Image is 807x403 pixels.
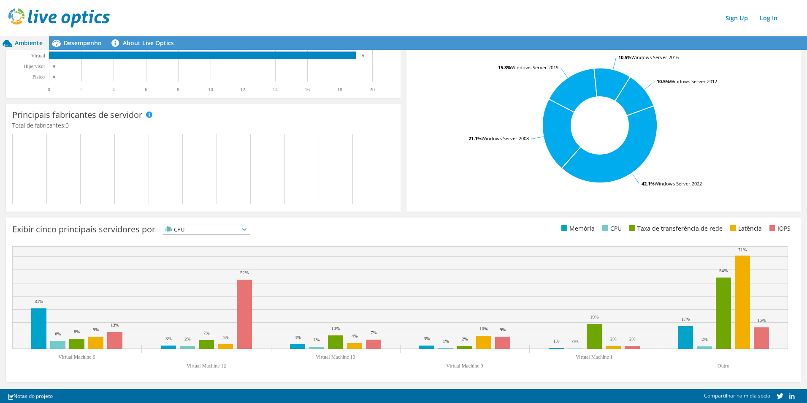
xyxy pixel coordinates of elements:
tspan: Windows Server 2012 [670,78,717,84]
text: 0 [53,64,55,68]
text: Virtual Machine 10 [316,354,355,360]
text: 6 [145,87,147,93]
text: Virtual Machine 12 [187,363,226,369]
text: 2% [701,337,708,342]
text: 0 [48,87,50,93]
tspan: Windows Server 2016 [631,54,679,60]
text: 8% [74,329,80,334]
tspan: 42.1% [642,180,655,187]
text: 12 [240,87,245,93]
li: Latência [728,224,762,233]
text: 3% [424,336,430,341]
tspan: 21.1% [468,135,482,142]
text: 2 [80,87,83,93]
text: 19 [360,54,364,58]
text: 2% [462,336,468,341]
tspan: Windows Server 2019 [511,64,558,71]
tspan: 10.5% [618,54,631,60]
h3: Principais fabricantes de servidor [12,110,142,120]
h4: Total de fabricantes: [12,121,394,130]
text: 4 [112,87,115,93]
text: 9% [93,327,99,332]
a: Log In [756,12,782,24]
text: 0% [572,339,579,344]
text: 10 [208,87,213,93]
text: 18 [337,87,342,93]
text: 1% [314,337,320,342]
text: 1% [553,338,560,343]
li: Memória [559,224,595,233]
text: 14 [273,87,278,93]
a: About Live Optics [108,36,180,50]
text: 0 [53,75,55,79]
text: 13% [111,322,119,327]
span: Desempenho [64,39,102,47]
text: 10% [479,326,488,331]
text: 6% [55,331,61,336]
text: 19% [590,314,598,319]
tspan: 15.8% [498,64,511,71]
text: 20 [370,87,375,93]
text: 3% [165,336,172,341]
text: 17% [681,316,690,321]
text: 9% [500,327,506,332]
text: Outro [718,363,729,369]
tspan: Windows Server 2008 [482,135,529,142]
tspan: Windows Server 2022 [655,180,702,187]
text: Hipervisor [24,63,45,69]
text: 71% [738,247,747,252]
text: Virtual [31,53,46,59]
text: 2% [184,336,191,341]
text: Virtual Machine 9 [446,363,483,369]
text: Virtual Machine 1 [576,354,612,360]
text: 10% [331,326,340,331]
text: 4% [295,335,301,340]
text: 52% [240,270,249,275]
text: 4% [352,333,358,338]
text: 16% [757,318,766,323]
text: 4% [222,335,229,340]
text: 8 [177,87,179,93]
text: 1% [443,338,449,343]
tspan: Físico [32,74,45,80]
li: Taxa de transferência de rede [627,224,723,233]
span: Ambiente [15,39,43,47]
a: Notas do projeto [2,391,59,401]
text: 2% [610,336,617,341]
text: 2% [629,336,636,341]
text: 7% [371,330,377,335]
li: CPU [600,224,622,233]
text: 16 [305,87,310,93]
text: 7% [203,330,210,335]
text: 54% [719,268,728,273]
text: 31% [35,299,43,304]
text: Virtual Machine 6 [58,354,95,360]
span: 0 [65,121,69,129]
img: live_optics_svg.svg [8,8,110,27]
a: Sign Up [721,12,752,24]
span: CPU [163,224,239,234]
li: IOPS [767,224,791,233]
tspan: 10.5% [657,78,670,84]
span: Compartilhar na mídia social [704,392,772,399]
